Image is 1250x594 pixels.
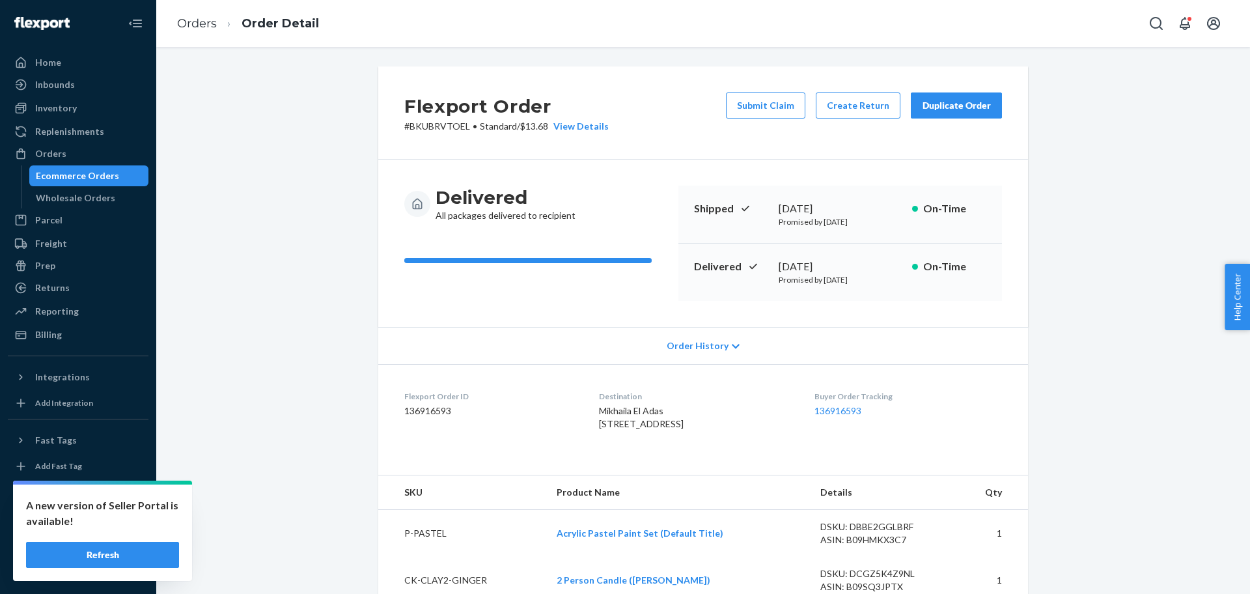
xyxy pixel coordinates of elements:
p: Promised by [DATE] [779,274,902,285]
td: P-PASTEL [378,510,546,558]
p: # BKUBRVTOEL / $13.68 [404,120,609,133]
button: Close Navigation [122,10,148,36]
a: Inventory [8,98,148,119]
p: Delivered [694,259,768,274]
p: On-Time [923,259,986,274]
dt: Buyer Order Tracking [814,391,1002,402]
a: Order Detail [242,16,319,31]
th: Product Name [546,475,810,510]
dt: Flexport Order ID [404,391,578,402]
th: Qty [953,475,1028,510]
a: Prep [8,255,148,276]
a: Acrylic Pastel Paint Set (Default Title) [557,528,723,539]
a: Ecommerce Orders [29,165,149,186]
div: Prep [35,259,55,272]
p: Shipped [694,201,768,216]
button: Help Center [1225,264,1250,330]
a: Wholesale Orders [29,188,149,208]
h3: Delivered [436,186,576,209]
p: Promised by [DATE] [779,216,902,227]
a: Inbounds [8,74,148,95]
span: • [473,120,477,132]
div: Add Fast Tag [35,460,82,472]
button: Give Feedback [8,558,148,578]
div: Wholesale Orders [36,191,115,205]
a: Add Integration [8,393,148,414]
a: Home [8,52,148,73]
button: Refresh [26,542,179,568]
button: View Details [548,120,609,133]
button: Open notifications [1172,10,1198,36]
th: Details [810,475,953,510]
span: Standard [480,120,517,132]
div: Ecommerce Orders [36,169,119,182]
a: Talk to Support [8,513,148,534]
div: Orders [35,147,66,160]
span: Order History [667,339,729,352]
ol: breadcrumbs [167,5,329,43]
div: Duplicate Order [922,99,991,112]
a: Orders [8,143,148,164]
th: SKU [378,475,546,510]
div: Parcel [35,214,62,227]
a: 136916593 [814,405,861,416]
dd: 136916593 [404,404,578,417]
div: ASIN: B09SQ3JPTX [820,580,943,593]
div: [DATE] [779,259,902,274]
a: Orders [177,16,217,31]
td: 1 [953,510,1028,558]
div: Add Integration [35,397,93,408]
a: 2 Person Candle ([PERSON_NAME]) [557,574,710,586]
a: Reporting [8,301,148,322]
a: Returns [8,277,148,298]
button: Duplicate Order [911,92,1002,119]
dt: Destination [599,391,793,402]
div: Billing [35,328,62,341]
a: Settings [8,491,148,512]
a: Add Fast Tag [8,456,148,477]
button: Integrations [8,367,148,388]
div: Fast Tags [35,434,77,447]
p: A new version of Seller Portal is available! [26,498,179,529]
a: Help Center [8,535,148,556]
div: ASIN: B09HMKX3C7 [820,533,943,546]
button: Open account menu [1201,10,1227,36]
p: On-Time [923,201,986,216]
div: DSKU: DBBE2GGLBRF [820,520,943,533]
div: Returns [35,281,70,294]
div: DSKU: DCGZ5K4Z9NL [820,567,943,580]
button: Create Return [816,92,900,119]
h2: Flexport Order [404,92,609,120]
div: Inventory [35,102,77,115]
a: Freight [8,233,148,254]
div: [DATE] [779,201,902,216]
button: Submit Claim [726,92,805,119]
a: Replenishments [8,121,148,142]
div: All packages delivered to recipient [436,186,576,222]
button: Fast Tags [8,430,148,451]
div: Replenishments [35,125,104,138]
div: Integrations [35,371,90,384]
a: Parcel [8,210,148,231]
a: Billing [8,324,148,345]
button: Open Search Box [1143,10,1169,36]
div: Reporting [35,305,79,318]
img: Flexport logo [14,17,70,30]
div: Home [35,56,61,69]
div: Freight [35,237,67,250]
span: Mikhaila El Adas [STREET_ADDRESS] [599,405,684,429]
div: Inbounds [35,78,75,91]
